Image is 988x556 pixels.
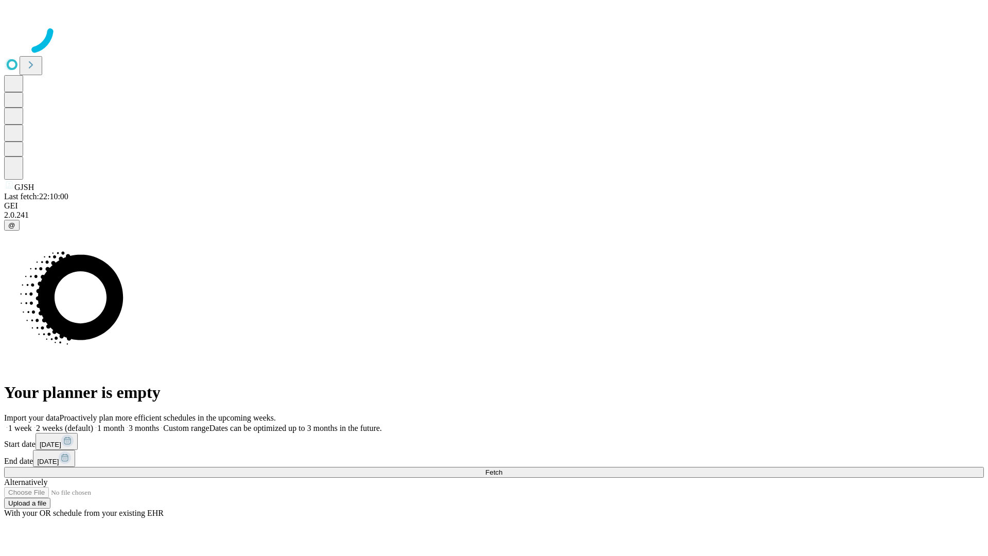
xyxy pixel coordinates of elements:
[37,458,59,465] span: [DATE]
[4,498,50,509] button: Upload a file
[163,424,209,432] span: Custom range
[40,441,61,448] span: [DATE]
[4,433,984,450] div: Start date
[60,413,276,422] span: Proactively plan more efficient schedules in the upcoming weeks.
[4,413,60,422] span: Import your data
[36,433,78,450] button: [DATE]
[8,424,32,432] span: 1 week
[4,450,984,467] div: End date
[129,424,159,432] span: 3 months
[4,220,20,231] button: @
[36,424,93,432] span: 2 weeks (default)
[33,450,75,467] button: [DATE]
[8,221,15,229] span: @
[14,183,34,192] span: GJSH
[485,468,502,476] span: Fetch
[209,424,382,432] span: Dates can be optimized up to 3 months in the future.
[4,383,984,402] h1: Your planner is empty
[4,211,984,220] div: 2.0.241
[4,201,984,211] div: GEI
[4,467,984,478] button: Fetch
[4,509,164,517] span: With your OR schedule from your existing EHR
[4,192,68,201] span: Last fetch: 22:10:00
[4,478,47,486] span: Alternatively
[97,424,125,432] span: 1 month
